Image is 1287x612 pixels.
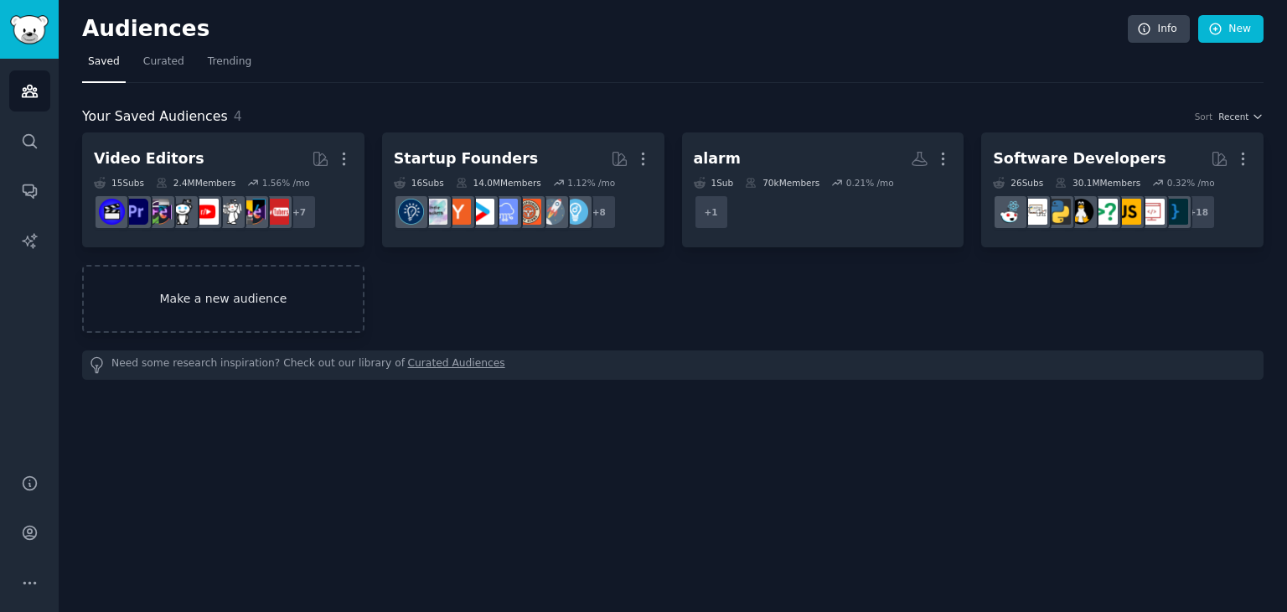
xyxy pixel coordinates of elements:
img: VideoEditors [99,199,125,225]
button: Recent [1218,111,1264,122]
div: 16 Sub s [394,177,444,189]
div: Need some research inspiration? Check out our library of [82,350,1264,380]
img: NewTubers [263,199,289,225]
a: Startup Founders16Subs14.0MMembers1.12% /mo+8EntrepreneurstartupsEntrepreneurRideAlongSaaSstartup... [382,132,664,247]
img: GummySearch logo [10,15,49,44]
span: Your Saved Audiences [82,106,228,127]
div: + 7 [282,194,317,230]
div: Software Developers [993,148,1166,169]
img: ycombinator [445,199,471,225]
img: webdev [1139,199,1165,225]
a: Video Editors15Subs2.4MMembers1.56% /mo+7NewTubersVideoEditingvideographyyoutubersgoproeditorspre... [82,132,364,247]
img: videography [216,199,242,225]
img: gopro [169,199,195,225]
div: 1.56 % /mo [262,177,310,189]
img: Entrepreneurship [398,199,424,225]
img: learnpython [1021,199,1047,225]
div: Startup Founders [394,148,538,169]
img: reactjs [998,199,1024,225]
img: EntrepreneurRideAlong [515,199,541,225]
img: cscareerquestions [1092,199,1118,225]
div: 15 Sub s [94,177,144,189]
span: Saved [88,54,120,70]
img: programming [1162,199,1188,225]
a: alarm1Sub70kMembers0.21% /mo+1 [682,132,964,247]
span: Trending [208,54,251,70]
a: Info [1128,15,1190,44]
a: Make a new audience [82,265,364,333]
img: startup [468,199,494,225]
div: + 8 [581,194,617,230]
a: Curated [137,49,190,83]
img: SaaS [492,199,518,225]
a: Saved [82,49,126,83]
img: linux [1068,199,1094,225]
div: 2.4M Members [156,177,235,189]
div: + 1 [694,194,729,230]
h2: Audiences [82,16,1128,43]
img: editors [146,199,172,225]
span: Recent [1218,111,1248,122]
div: 0.21 % /mo [846,177,894,189]
a: Software Developers26Subs30.1MMembers0.32% /mo+18programmingwebdevjavascriptcscareerquestionslinu... [981,132,1264,247]
div: 0.32 % /mo [1167,177,1215,189]
a: New [1198,15,1264,44]
span: 4 [234,108,242,124]
div: + 18 [1181,194,1216,230]
div: Sort [1195,111,1213,122]
div: 26 Sub s [993,177,1043,189]
img: premiere [122,199,148,225]
span: Curated [143,54,184,70]
div: 1.12 % /mo [567,177,615,189]
img: Entrepreneur [562,199,588,225]
img: youtubers [193,199,219,225]
a: Curated Audiences [408,356,505,374]
a: Trending [202,49,257,83]
div: 30.1M Members [1055,177,1140,189]
img: VideoEditing [240,199,266,225]
div: 1 Sub [694,177,734,189]
img: Python [1045,199,1071,225]
img: startups [539,199,565,225]
div: 70k Members [745,177,819,189]
div: alarm [694,148,741,169]
div: 14.0M Members [456,177,541,189]
img: javascript [1115,199,1141,225]
img: indiehackers [421,199,447,225]
div: Video Editors [94,148,204,169]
